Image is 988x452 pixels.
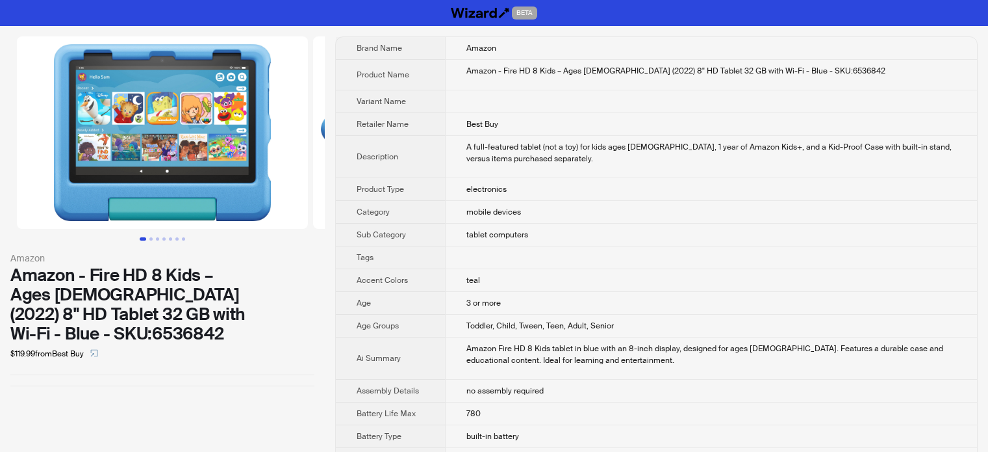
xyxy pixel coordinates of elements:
div: Amazon - Fire HD 8 Kids – Ages [DEMOGRAPHIC_DATA] (2022) 8" HD Tablet 32 GB with Wi-Fi - Blue - S... [10,265,314,343]
span: mobile devices [466,207,521,217]
button: Go to slide 5 [169,237,172,241]
span: Variant Name [357,96,406,107]
div: Amazon - Fire HD 8 Kids – Ages 3-7 (2022) 8" HD Tablet 32 GB with Wi-Fi - Blue - SKU:6536842 [466,65,956,77]
span: Product Type [357,184,404,194]
span: Battery Type [357,431,401,442]
span: Toddler, Child, Tween, Teen, Adult, Senior [466,321,614,331]
button: Go to slide 2 [149,237,153,241]
button: Go to slide 6 [175,237,179,241]
span: electronics [466,184,507,194]
span: 3 or more [466,298,501,308]
button: Go to slide 3 [156,237,159,241]
span: 780 [466,408,481,419]
span: Sub Category [357,230,406,240]
button: Go to slide 1 [140,237,146,241]
img: Amazon - Fire HD 8 Kids – Ages 3-7 (2022) 8" HD Tablet 32 GB with Wi-Fi - Blue - SKU:6536842 image 2 [313,36,604,229]
span: Best Buy [466,119,498,129]
span: built-in battery [466,431,519,442]
div: $119.99 from Best Buy [10,343,314,364]
span: Description [357,152,398,162]
img: Amazon - Fire HD 8 Kids – Ages 3-7 (2022) 8" HD Tablet 32 GB with Wi-Fi - Blue - SKU:6536842 image 1 [17,36,308,229]
div: Amazon [10,251,314,265]
span: Category [357,207,390,217]
button: Go to slide 4 [162,237,166,241]
span: Tags [357,252,374,263]
span: Accent Colors [357,275,408,286]
span: Retailer Name [357,119,409,129]
span: Amazon [466,43,496,53]
span: Ai Summary [357,353,401,364]
span: Assembly Details [357,386,419,396]
span: Product Name [357,70,409,80]
div: Amazon Fire HD 8 Kids tablet in blue with an 8-inch display, designed for ages 3-7. Features a du... [466,343,956,366]
span: BETA [512,7,537,20]
span: Brand Name [357,43,402,53]
span: Age [357,298,371,308]
span: tablet computers [466,230,528,240]
span: Age Groups [357,321,399,331]
span: Battery Life Max [357,408,416,419]
div: A full-featured tablet (not a toy) for kids ages 3–7, 1 year of Amazon Kids+, and a Kid-Proof Cas... [466,141,956,165]
span: teal [466,275,480,286]
button: Go to slide 7 [182,237,185,241]
span: no assembly required [466,386,544,396]
span: select [90,349,98,357]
